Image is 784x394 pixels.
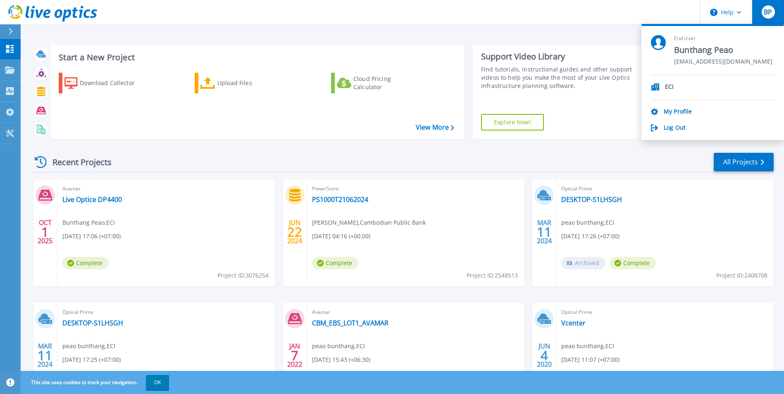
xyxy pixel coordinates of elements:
[561,342,614,351] span: peao bunthang , ECI
[59,73,151,93] a: Download Collector
[312,218,426,227] span: [PERSON_NAME] , Cambodian Public Bank
[62,355,121,364] span: [DATE] 17:25 (+07:00)
[312,257,358,269] span: Complete
[416,123,454,131] a: View More
[331,73,423,93] a: Cloud Pricing Calculator
[146,375,169,390] button: OK
[312,232,370,241] span: [DATE] 04:16 (+00:00)
[664,108,692,116] a: My Profile
[674,58,772,66] span: [EMAIL_ADDRESS][DOMAIN_NAME]
[665,83,674,91] p: ECI
[561,355,620,364] span: [DATE] 11:07 (+07:00)
[561,218,614,227] span: peao bunthang , ECI
[716,271,767,280] span: Project ID: 2408708
[561,232,620,241] span: [DATE] 17:26 (+07:00)
[62,232,121,241] span: [DATE] 17:06 (+07:00)
[561,257,605,269] span: Archived
[32,152,123,172] div: Recent Projects
[353,75,419,91] div: Cloud Pricing Calculator
[561,184,769,193] span: Optical Prime
[62,184,270,193] span: Avamar
[541,352,548,359] span: 4
[481,114,544,131] a: Explore Now!
[561,308,769,317] span: Optical Prime
[59,53,454,62] h3: Start a New Project
[37,340,53,370] div: MAR 2024
[610,257,656,269] span: Complete
[481,51,634,62] div: Support Video Library
[291,352,298,359] span: 7
[41,228,49,235] span: 1
[62,308,270,317] span: Optical Prime
[674,35,772,42] span: End User
[481,65,634,90] div: Find tutorials, instructional guides and other support videos to help you make the most of your L...
[312,342,365,351] span: peao bunthang , ECI
[195,73,287,93] a: Upload Files
[312,355,370,364] span: [DATE] 15:43 (+06:30)
[467,271,518,280] span: Project ID: 2548513
[23,375,169,390] span: This site uses cookies to track your navigation.
[287,340,303,370] div: JAN 2022
[764,9,772,15] span: BP
[37,217,53,247] div: OCT 2025
[312,319,388,327] a: CBM_EBS_LOT1_AVAMAR
[312,184,519,193] span: PowerStore
[217,75,284,91] div: Upload Files
[714,153,774,171] a: All Projects
[80,75,146,91] div: Download Collector
[62,218,115,227] span: Bunthang Peao , ECI
[287,217,303,247] div: JUN 2024
[62,195,122,204] a: Live Optice DP4400
[287,228,302,235] span: 22
[561,319,586,327] a: Vcenter
[536,217,552,247] div: MAR 2024
[664,124,686,132] a: Log Out
[38,352,52,359] span: 11
[561,195,622,204] a: DESKTOP-S1LHSGH
[674,45,772,56] span: Bunthang Peao
[312,195,368,204] a: PS1000T21062024
[217,271,269,280] span: Project ID: 3076254
[62,319,123,327] a: DESKTOP-S1LHSGH
[312,308,519,317] span: Avamar
[536,340,552,370] div: JUN 2020
[62,257,109,269] span: Complete
[62,342,115,351] span: peao bunthang , ECI
[537,228,552,235] span: 11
